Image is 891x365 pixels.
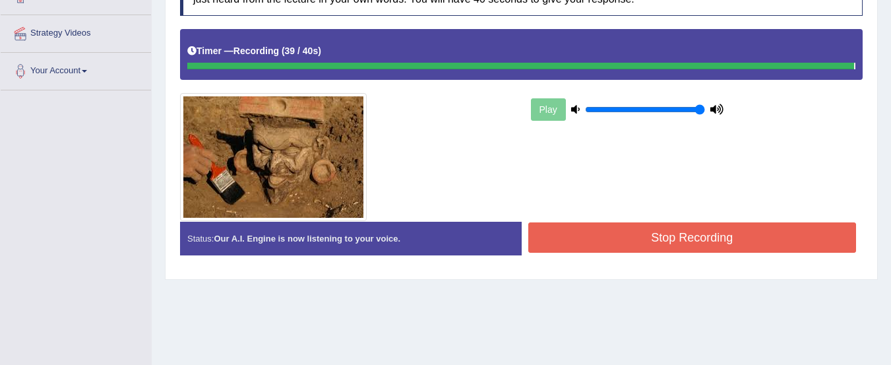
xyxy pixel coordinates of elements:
b: 39 / 40s [285,46,319,56]
a: Your Account [1,53,151,86]
b: ) [318,46,321,56]
b: ( [282,46,285,56]
b: Recording [233,46,279,56]
h5: Timer — [187,46,321,56]
button: Stop Recording [528,222,857,253]
a: Strategy Videos [1,15,151,48]
strong: Our A.I. Engine is now listening to your voice. [214,234,400,244]
div: Status: [180,222,522,255]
